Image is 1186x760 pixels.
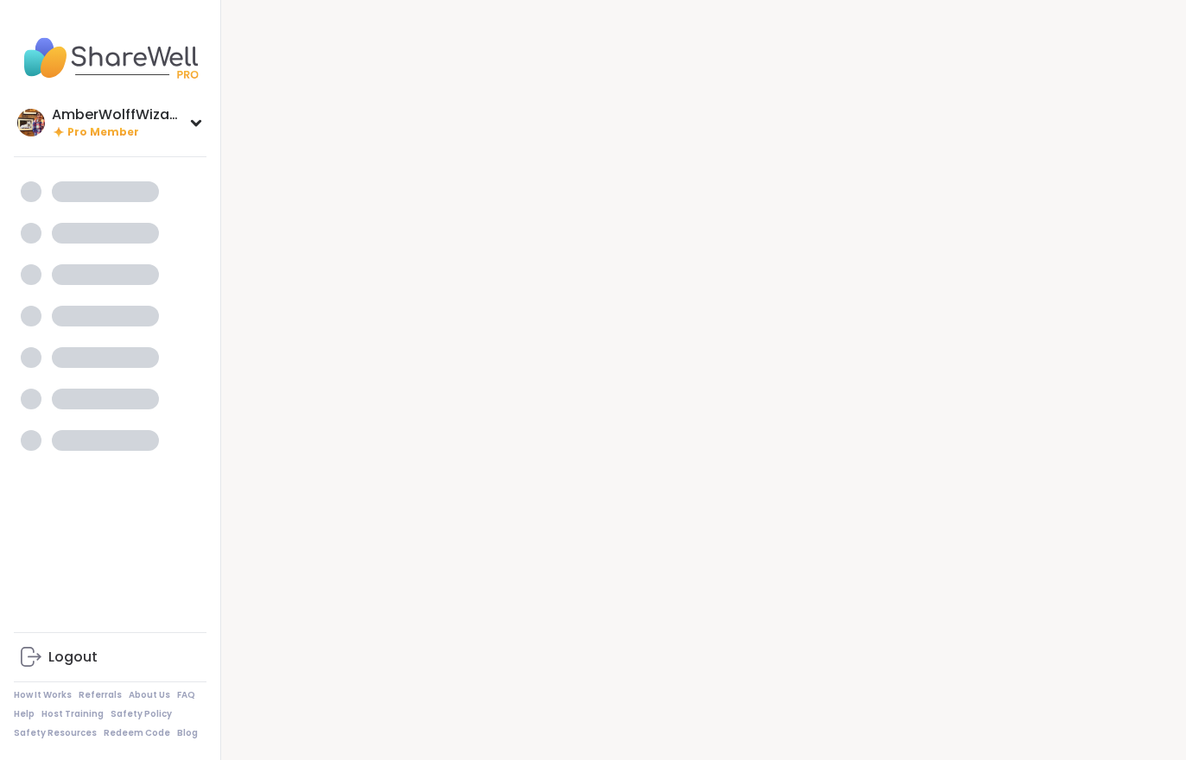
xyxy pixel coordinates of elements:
[41,708,104,720] a: Host Training
[52,105,181,124] div: AmberWolffWizard
[17,109,45,136] img: AmberWolffWizard
[79,689,122,701] a: Referrals
[48,648,98,667] div: Logout
[104,727,170,739] a: Redeem Code
[111,708,172,720] a: Safety Policy
[14,689,72,701] a: How It Works
[129,689,170,701] a: About Us
[177,727,198,739] a: Blog
[14,636,206,678] a: Logout
[67,125,139,140] span: Pro Member
[14,727,97,739] a: Safety Resources
[14,708,35,720] a: Help
[177,689,195,701] a: FAQ
[14,28,206,88] img: ShareWell Nav Logo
